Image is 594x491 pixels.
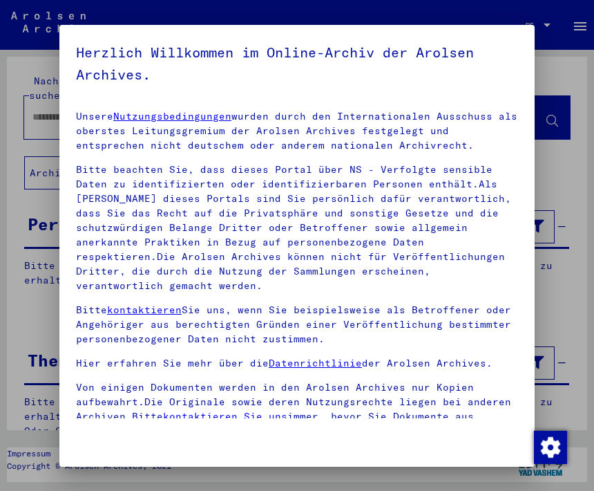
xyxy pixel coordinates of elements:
[76,356,518,371] p: Hier erfahren Sie mehr über die der Arolsen Archives.
[533,430,566,463] div: Zustimmung ändern
[76,41,518,86] h5: Herzlich Willkommen im Online-Archiv der Arolsen Archives.
[76,380,518,438] p: Von einigen Dokumenten werden in den Arolsen Archives nur Kopien aufbewahrt.Die Originale sowie d...
[163,410,287,423] a: kontaktieren Sie uns
[107,304,182,316] a: kontaktieren
[113,110,231,122] a: Nutzungsbedingungen
[534,431,567,464] img: Zustimmung ändern
[76,109,518,153] p: Unsere wurden durch den Internationalen Ausschuss als oberstes Leitungsgremium der Arolsen Archiv...
[76,163,518,293] p: Bitte beachten Sie, dass dieses Portal über NS - Verfolgte sensible Daten zu identifizierten oder...
[269,357,362,369] a: Datenrichtlinie
[76,303,518,346] p: Bitte Sie uns, wenn Sie beispielsweise als Betroffener oder Angehöriger aus berechtigten Gründen ...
